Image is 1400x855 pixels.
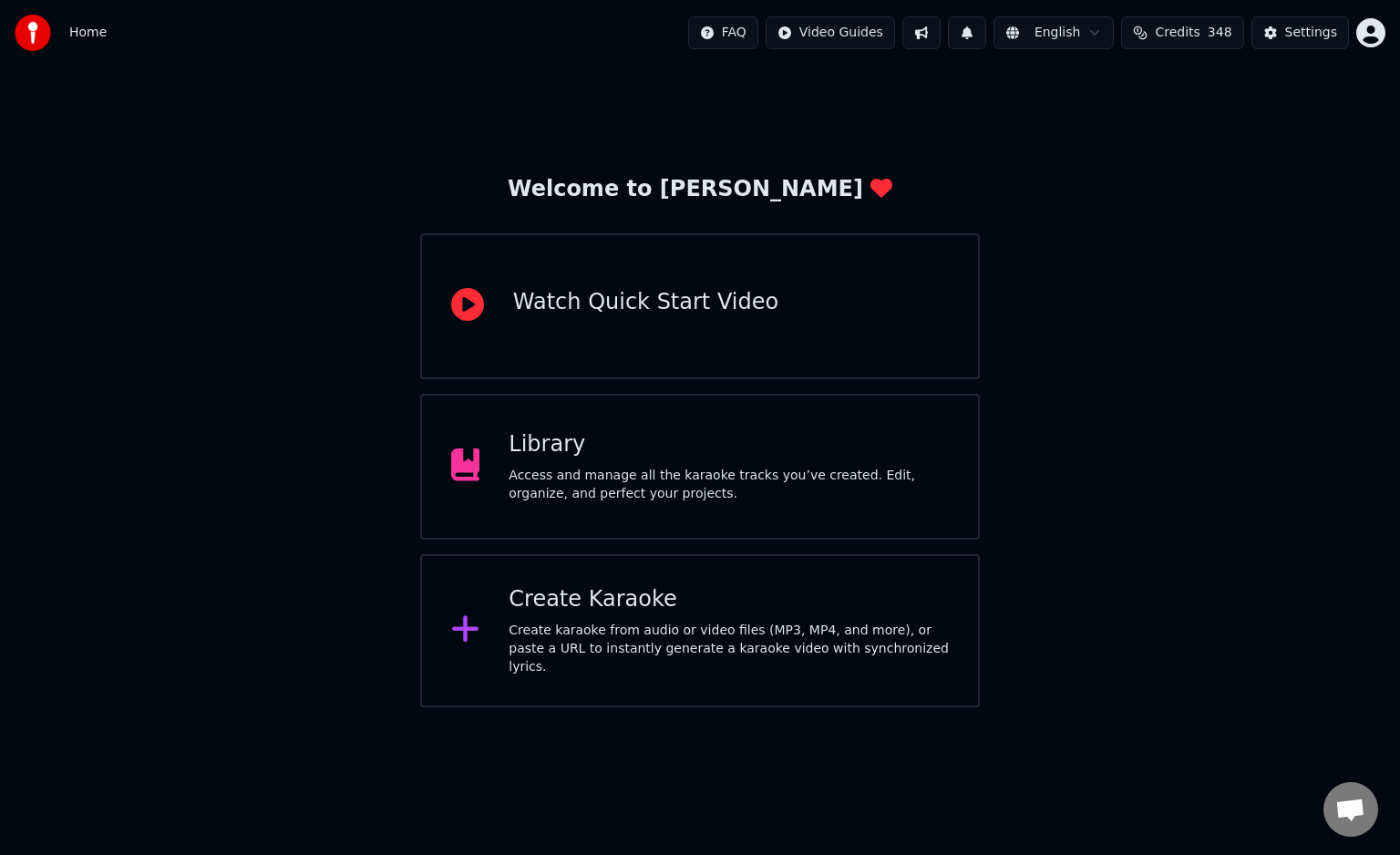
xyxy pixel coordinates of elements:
div: Access and manage all the karaoke tracks you’ve created. Edit, organize, and perfect your projects. [509,467,949,503]
div: Create karaoke from audio or video files (MP3, MP4, and more), or paste a URL to instantly genera... [509,622,949,676]
button: FAQ [688,16,758,49]
span: Home [69,24,107,42]
span: 348 [1208,24,1232,42]
button: Credits348 [1121,16,1243,49]
span: Credits [1155,24,1199,42]
div: Library [509,430,949,459]
img: youka [15,15,51,51]
button: Video Guides [766,16,895,49]
button: Settings [1251,16,1349,49]
div: Settings [1285,24,1337,42]
a: Open chat [1323,782,1378,837]
div: Create Karaoke [509,585,949,614]
nav: breadcrumb [69,24,107,42]
div: Welcome to [PERSON_NAME] [508,175,892,204]
div: Watch Quick Start Video [513,288,778,317]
